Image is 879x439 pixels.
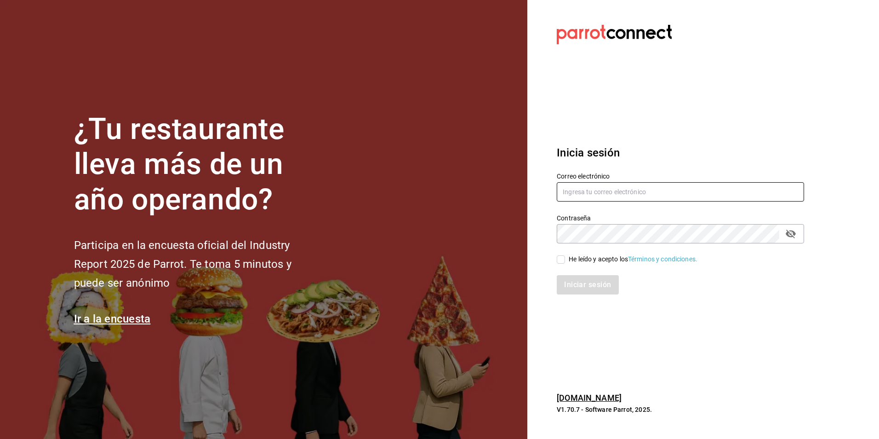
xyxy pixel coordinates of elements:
[557,405,804,414] p: V1.70.7 - Software Parrot, 2025.
[557,144,804,161] h3: Inicia sesión
[74,112,322,218] h1: ¿Tu restaurante lleva más de un año operando?
[557,173,804,179] label: Correo electrónico
[74,312,151,325] a: Ir a la encuesta
[557,214,804,221] label: Contraseña
[557,182,804,202] input: Ingresa tu correo electrónico
[628,255,697,263] a: Términos y condiciones.
[783,226,799,242] button: Campo de contraseña
[557,393,622,403] a: [DOMAIN_NAME]
[569,254,697,264] div: He leído y acepto los
[74,236,322,292] h2: Participa en la encuesta oficial del Industry Report 2025 de Parrot. Te toma 5 minutos y puede se...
